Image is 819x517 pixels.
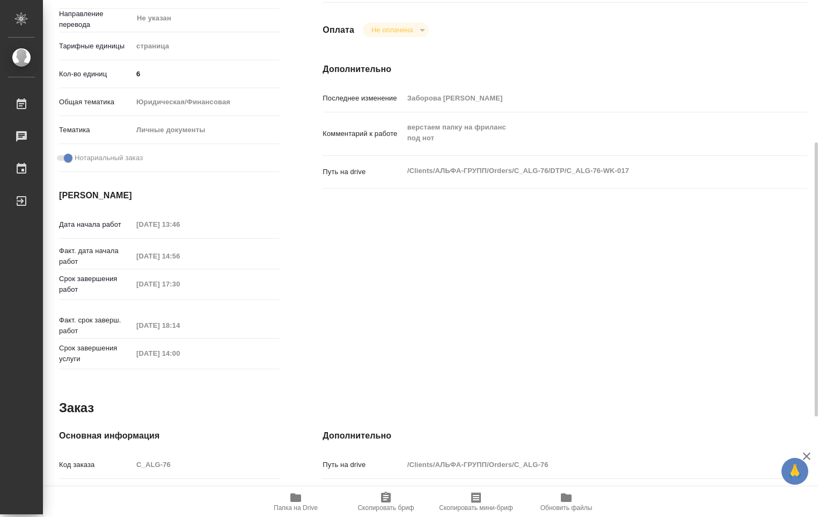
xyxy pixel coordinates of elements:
textarea: /Clients/АЛЬФА-ГРУПП/Orders/C_ALG-76/DTP/C_ALG-76-WK-017 [404,162,767,180]
h4: Дополнительно [323,63,807,76]
p: Общая тематика [59,97,133,107]
span: Скопировать мини-бриф [439,504,513,512]
p: Последнее изменение [323,93,403,104]
input: Пустое поле [133,346,226,361]
input: Пустое поле [404,457,767,472]
h4: [PERSON_NAME] [59,189,280,202]
input: ✎ Введи что-нибудь [133,66,280,82]
span: 🙏 [786,460,804,483]
input: Пустое поле [133,457,280,472]
p: Путь на drive [323,459,403,470]
div: Личные документы [133,121,280,139]
p: Код заказа [59,459,133,470]
input: Пустое поле [133,217,226,232]
h2: Заказ [59,399,94,417]
input: Пустое поле [133,276,226,292]
p: Срок завершения работ [59,274,133,295]
span: Папка на Drive [274,504,318,512]
h4: Оплата [323,24,354,37]
p: Комментарий к работе [323,128,403,139]
button: Скопировать мини-бриф [431,487,521,517]
p: Тарифные единицы [59,41,133,52]
h4: Основная информация [59,429,280,442]
input: Пустое поле [133,318,226,333]
button: Обновить файлы [521,487,611,517]
p: Тематика [59,125,133,135]
span: Нотариальный заказ [75,153,143,163]
button: Скопировать бриф [341,487,431,517]
p: Срок завершения услуги [59,343,133,364]
span: Обновить файлы [540,504,593,512]
input: Пустое поле [133,248,226,264]
div: Юридическая/Финансовая [133,93,280,111]
p: Дата начала работ [59,219,133,230]
h4: Дополнительно [323,429,807,442]
button: Не оплачена [368,25,416,34]
p: Кол-во единиц [59,69,133,80]
span: Скопировать бриф [357,504,414,512]
input: Пустое поле [404,485,767,500]
input: Пустое поле [133,485,280,500]
p: Направление перевода [59,9,133,30]
button: 🙏 [781,458,808,485]
div: страница [133,37,280,55]
p: Путь на drive [323,167,403,177]
input: Пустое поле [404,90,767,106]
button: Папка на Drive [251,487,341,517]
textarea: верстаем папку на фриланс под нот [404,118,767,147]
div: Не оплачена [363,23,429,37]
p: Факт. срок заверш. работ [59,315,133,336]
p: Факт. дата начала работ [59,246,133,267]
